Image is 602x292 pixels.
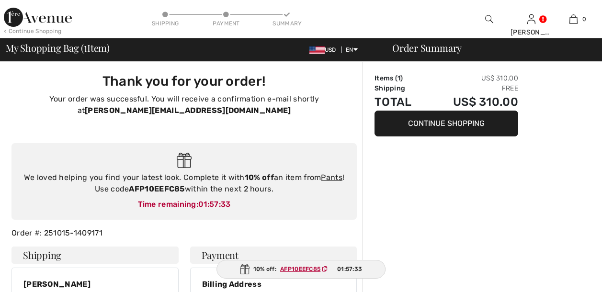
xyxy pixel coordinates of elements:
[129,184,184,193] strong: AFP10EEFC85
[212,19,240,28] div: Payment
[6,227,363,239] div: Order #: 251015-1409171
[202,280,345,289] div: Billing Address
[527,13,535,25] img: My Info
[321,173,342,182] a: Pants
[309,46,340,53] span: USD
[4,27,62,35] div: < Continue Shopping
[427,73,518,83] td: US$ 310.00
[190,247,357,264] h4: Payment
[11,247,179,264] h4: Shipping
[375,73,427,83] td: Items ( )
[381,43,596,53] div: Order Summary
[346,46,358,53] span: EN
[245,173,274,182] strong: 10% off
[240,264,250,274] img: Gift.svg
[177,153,192,168] img: Gift.svg
[17,93,351,116] p: Your order was successful. You will receive a confirmation e-mail shortly at
[85,106,291,115] strong: [PERSON_NAME][EMAIL_ADDRESS][DOMAIN_NAME]
[309,46,325,54] img: US Dollar
[375,111,518,136] button: Continue Shopping
[4,8,72,27] img: 1ère Avenue
[21,199,347,210] div: Time remaining:
[485,13,493,25] img: search the website
[427,93,518,111] td: US$ 310.00
[527,14,535,23] a: Sign In
[398,74,400,82] span: 1
[23,280,167,289] div: [PERSON_NAME]
[569,13,578,25] img: My Bag
[337,265,362,273] span: 01:57:33
[273,19,301,28] div: Summary
[280,266,320,272] ins: AFP10EEFC85
[511,27,552,37] div: [PERSON_NAME]
[17,73,351,90] h3: Thank you for your order!
[216,260,386,279] div: 10% off:
[21,172,347,195] div: We loved helping you find your latest look. Complete it with an item from ! Use code within the n...
[6,43,110,53] span: My Shopping Bag ( Item)
[427,83,518,93] td: Free
[84,41,87,53] span: 1
[375,83,427,93] td: Shipping
[582,15,586,23] span: 0
[151,19,180,28] div: Shipping
[375,93,427,111] td: Total
[553,13,594,25] a: 0
[198,200,230,209] span: 01:57:33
